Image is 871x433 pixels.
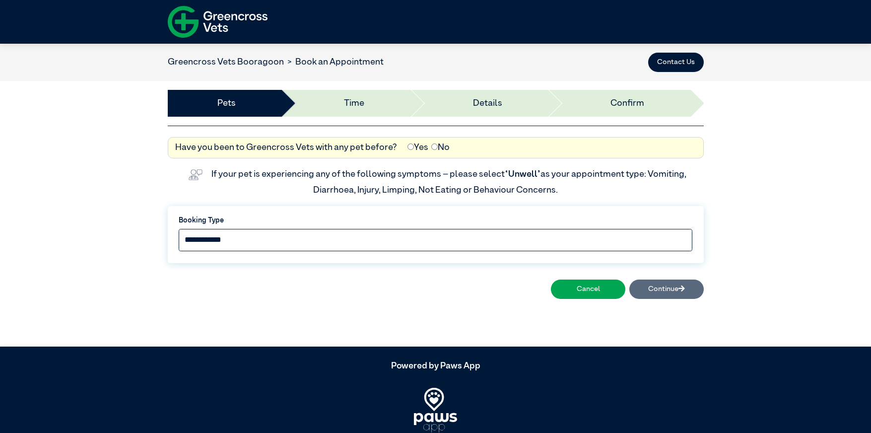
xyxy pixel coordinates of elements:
li: Book an Appointment [284,56,384,69]
img: vet [185,166,206,184]
span: “Unwell” [505,170,540,179]
a: Greencross Vets Booragoon [168,58,284,67]
input: Yes [407,144,414,150]
input: No [431,144,438,150]
label: Booking Type [179,216,692,226]
h5: Powered by Paws App [168,361,704,372]
label: If your pet is experiencing any of the following symptoms – please select as your appointment typ... [211,170,688,195]
a: Pets [217,97,236,110]
label: Have you been to Greencross Vets with any pet before? [175,141,397,154]
img: f-logo [168,2,268,41]
label: Yes [407,141,428,154]
img: PawsApp [414,388,457,433]
button: Cancel [551,280,625,299]
nav: breadcrumb [168,56,384,69]
button: Contact Us [648,53,704,72]
label: No [431,141,450,154]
